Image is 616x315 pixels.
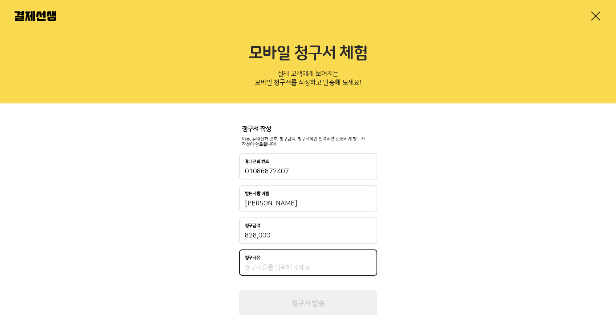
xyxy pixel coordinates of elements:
[245,159,269,164] p: 휴대전화 번호
[245,223,261,228] p: 청구금액
[245,199,371,208] input: 받는사람 이름
[15,44,601,63] h2: 모바일 청구서 체험
[15,11,56,21] img: 결제선생
[242,125,374,133] p: 청구서 작성
[245,191,269,196] p: 받는사람 이름
[245,231,371,240] input: 청구금액
[242,136,374,148] p: 이름, 휴대전화 번호, 청구금액, 청구사유만 입력하면 간편하게 청구서 작성이 완료됩니다!
[245,263,371,272] input: 청구사유
[245,167,371,176] input: 휴대전화 번호
[15,68,601,92] p: 실제 고객에게 보여지는 모바일 청구서를 작성하고 발송해 보세요!
[245,255,261,260] p: 청구사유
